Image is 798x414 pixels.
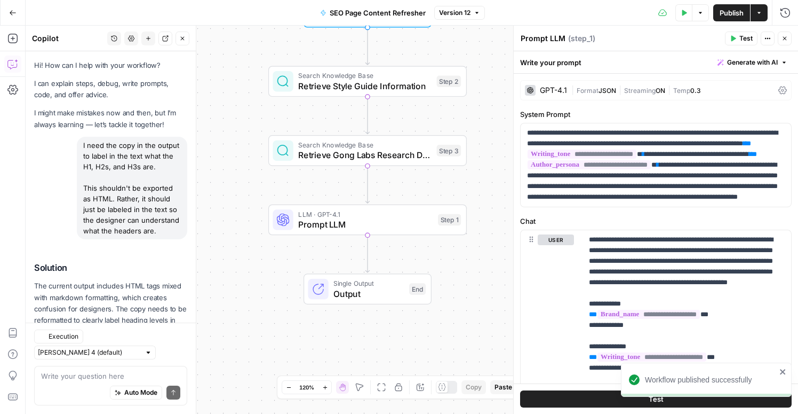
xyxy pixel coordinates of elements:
[727,58,778,67] span: Generate with AI
[330,7,426,18] span: SEO Page Content Refresher
[466,382,482,392] span: Copy
[437,145,461,157] div: Step 3
[365,235,369,272] g: Edge from step_1 to end
[299,383,314,392] span: 120%
[665,84,673,95] span: |
[438,214,461,226] div: Step 1
[568,33,595,44] span: ( step_1 )
[38,347,140,358] input: Claude Sonnet 4 (default)
[520,109,792,120] label: System Prompt
[779,368,787,376] button: close
[520,390,792,408] button: Test
[298,218,433,231] span: Prompt LLM
[409,283,426,295] div: End
[461,380,486,394] button: Copy
[439,8,470,18] span: Version 12
[298,149,432,161] span: Retrieve Gong Labs Research Data
[32,33,104,44] div: Copilot
[713,56,792,69] button: Generate with AI
[520,216,792,226] label: Chat
[577,87,598,95] span: Format
[268,205,467,236] div: LLM · GPT-4.1Prompt LLMStep 1
[124,388,157,397] span: Auto Mode
[720,7,744,18] span: Publish
[649,394,664,404] span: Test
[333,278,404,288] span: Single Output
[434,6,485,20] button: Version 12
[437,76,461,88] div: Step 2
[690,87,701,95] span: 0.3
[365,97,369,134] g: Edge from step_2 to step_3
[645,374,776,385] div: Workflow published successfully
[268,66,467,97] div: Search Knowledge BaseRetrieve Style Guide InformationStep 2
[268,135,467,166] div: Search Knowledge BaseRetrieve Gong Labs Research DataStep 3
[494,382,512,392] span: Paste
[314,4,432,21] button: SEO Page Content Refresher
[739,34,753,43] span: Test
[725,32,757,45] button: Test
[598,87,616,95] span: JSON
[624,87,656,95] span: Streaming
[110,386,162,400] button: Auto Mode
[365,28,369,65] g: Edge from start to step_2
[34,78,187,100] p: I can explain steps, debug, write prompts, code, and offer advice.
[656,87,665,95] span: ON
[673,87,690,95] span: Temp
[571,84,577,95] span: |
[540,87,567,94] div: GPT-4.1
[34,107,187,130] p: I might make mistakes now and then, but I’m always learning — let’s tackle it together!
[34,60,187,71] p: Hi! How can I help with your workflow?
[298,140,432,150] span: Search Knowledge Base
[538,235,574,245] button: user
[490,380,516,394] button: Paste
[34,280,187,337] p: The current output includes HTML tags mixed with markdown formatting, which creates confusion for...
[514,51,798,73] div: Write your prompt
[521,33,565,44] textarea: Prompt LLM
[34,330,83,343] button: Execution
[49,332,78,341] span: Execution
[268,274,467,304] div: Single OutputOutputEnd
[298,80,432,92] span: Retrieve Style Guide Information
[365,166,369,204] g: Edge from step_3 to step_1
[298,209,433,219] span: LLM · GPT-4.1
[34,263,187,273] h2: Solution
[333,287,404,300] span: Output
[77,137,187,239] div: I need the copy in the output to label in the text what the H1, H2s, and H3s are. This shouldn't ...
[616,84,624,95] span: |
[713,4,750,21] button: Publish
[298,71,432,81] span: Search Knowledge Base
